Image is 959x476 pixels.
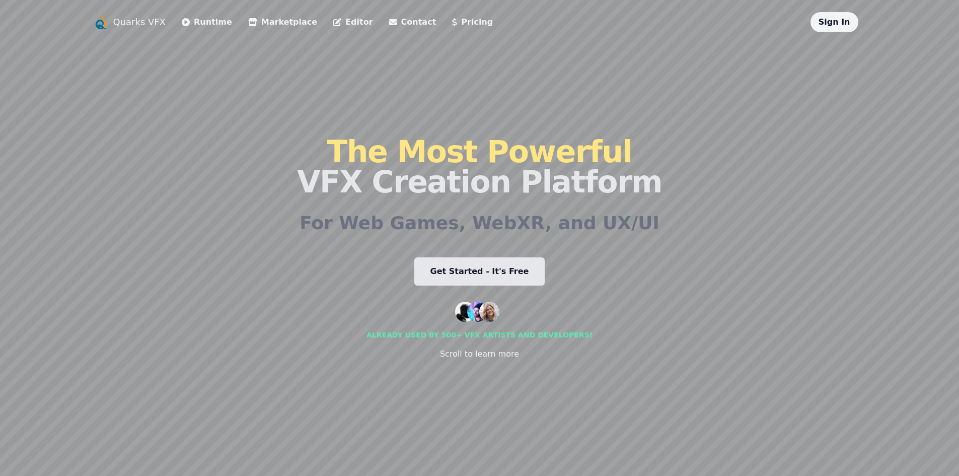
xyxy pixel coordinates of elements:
h2: For Web Games, WebXR, and UX/UI [300,213,659,233]
a: Get Started - It's Free [414,257,545,286]
a: Quarks VFX [113,15,166,29]
a: Runtime [182,16,232,28]
a: Sign In [819,17,850,27]
a: Marketplace [248,16,317,28]
a: Editor [333,16,373,28]
img: customer 1 [455,302,475,322]
div: Already used by 500+ vfx artists and developers! [366,330,593,340]
img: customer 3 [479,302,499,322]
a: Contact [389,16,436,28]
h1: VFX Creation Platform [297,137,662,197]
div: Scroll to learn more [440,348,519,360]
img: customer 2 [467,302,487,322]
a: Pricing [452,16,493,28]
span: The Most Powerful [327,134,632,169]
